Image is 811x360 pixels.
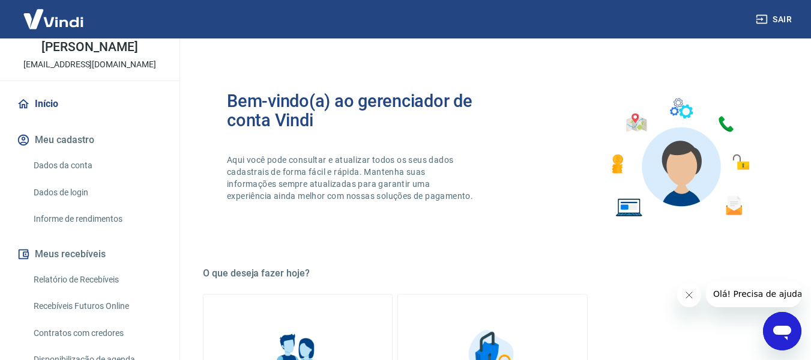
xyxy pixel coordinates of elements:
[14,241,165,267] button: Meus recebíveis
[29,180,165,205] a: Dados de login
[753,8,797,31] button: Sair
[29,294,165,319] a: Recebíveis Futuros Online
[227,91,493,130] h2: Bem-vindo(a) ao gerenciador de conta Vindi
[29,153,165,178] a: Dados da conta
[14,127,165,153] button: Meu cadastro
[601,91,758,224] img: Imagem de um avatar masculino com diversos icones exemplificando as funcionalidades do gerenciado...
[29,321,165,346] a: Contratos com credores
[29,207,165,231] a: Informe de rendimentos
[203,267,782,279] h5: O que deseja fazer hoje?
[41,41,137,53] p: [PERSON_NAME]
[29,267,165,292] a: Relatório de Recebíveis
[227,154,475,202] p: Aqui você pode consultar e atualizar todos os seus dados cadastrais de forma fácil e rápida. Mant...
[677,283,701,307] iframe: Fechar mensagem
[14,1,92,37] img: Vindi
[706,281,801,307] iframe: Mensagem da empresa
[23,58,156,71] p: [EMAIL_ADDRESS][DOMAIN_NAME]
[763,312,801,350] iframe: Botão para abrir a janela de mensagens
[14,91,165,117] a: Início
[7,8,101,18] span: Olá! Precisa de ajuda?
